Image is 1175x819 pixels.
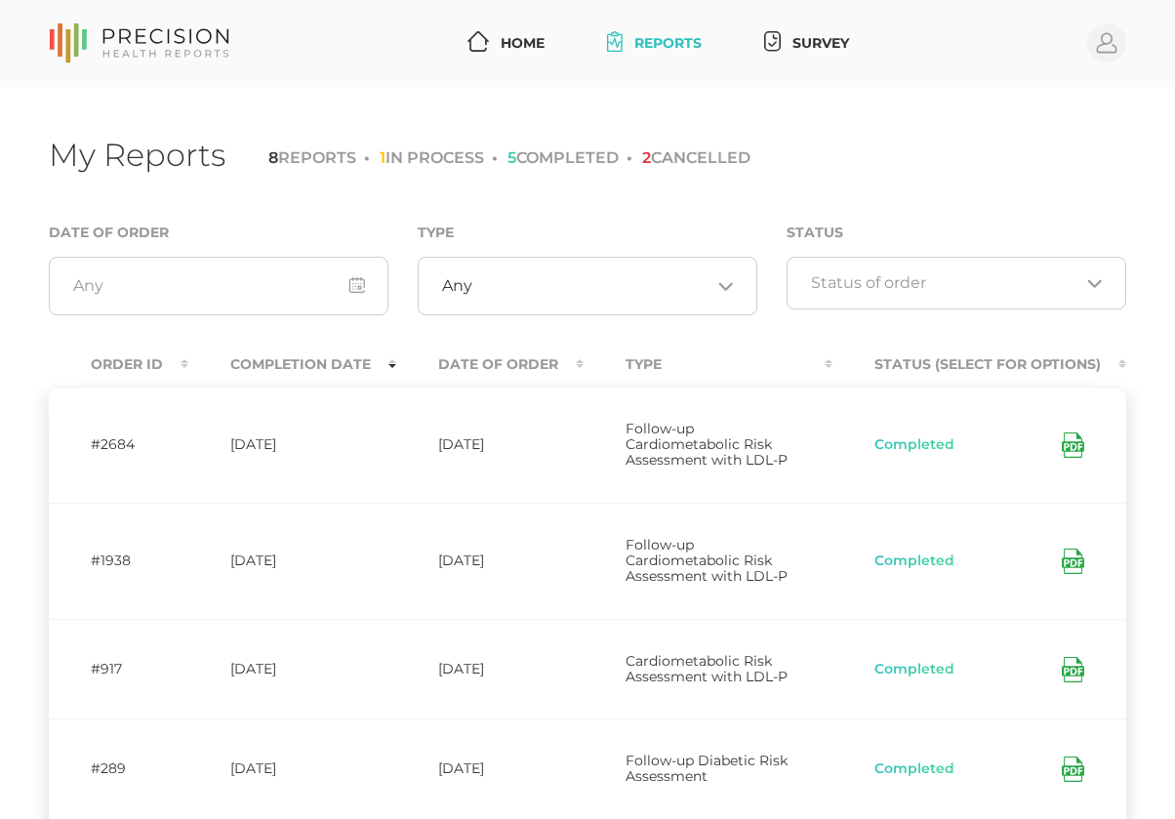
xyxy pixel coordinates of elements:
label: Date of Order [49,225,169,241]
input: Search for option [472,276,710,296]
span: 5 [507,148,516,167]
span: Follow-up Cardiometabolic Risk Assessment with LDL-P [626,420,788,469]
span: Any [442,276,472,296]
label: Status [787,225,843,241]
td: [DATE] [396,718,584,819]
li: CANCELLED [627,148,750,167]
span: 1 [380,148,385,167]
li: REPORTS [268,148,356,167]
td: #1938 [49,503,188,619]
li: COMPLETED [492,148,619,167]
td: [DATE] [188,503,396,619]
span: 8 [268,148,278,167]
span: Completed [874,761,954,777]
th: Order ID : activate to sort column ascending [49,343,188,387]
span: Follow-up Cardiometabolic Risk Assessment with LDL-P [626,536,788,585]
li: IN PROCESS [364,148,484,167]
td: [DATE] [188,387,396,503]
input: Any [49,257,388,315]
td: #2684 [49,387,188,503]
td: [DATE] [396,619,584,719]
span: 2 [642,148,651,167]
td: [DATE] [188,619,396,719]
th: Type : activate to sort column ascending [584,343,832,387]
label: Type [418,225,454,241]
span: Completed [874,437,954,453]
input: Search for option [811,273,1079,293]
th: Date Of Order : activate to sort column ascending [396,343,584,387]
a: Survey [756,25,857,61]
span: Completed [874,553,954,569]
td: [DATE] [188,718,396,819]
td: #917 [49,619,188,719]
td: [DATE] [396,387,584,503]
th: Completion Date : activate to sort column ascending [188,343,396,387]
span: Completed [874,662,954,677]
td: #289 [49,718,188,819]
span: Cardiometabolic Risk Assessment with LDL-P [626,652,788,685]
a: Home [460,25,552,61]
div: Search for option [787,257,1126,309]
td: [DATE] [396,503,584,619]
span: Follow-up Diabetic Risk Assessment [626,752,788,785]
a: Reports [599,25,709,61]
th: Status (Select for Options) : activate to sort column ascending [832,343,1126,387]
div: Search for option [418,257,757,315]
h1: My Reports [49,136,225,174]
